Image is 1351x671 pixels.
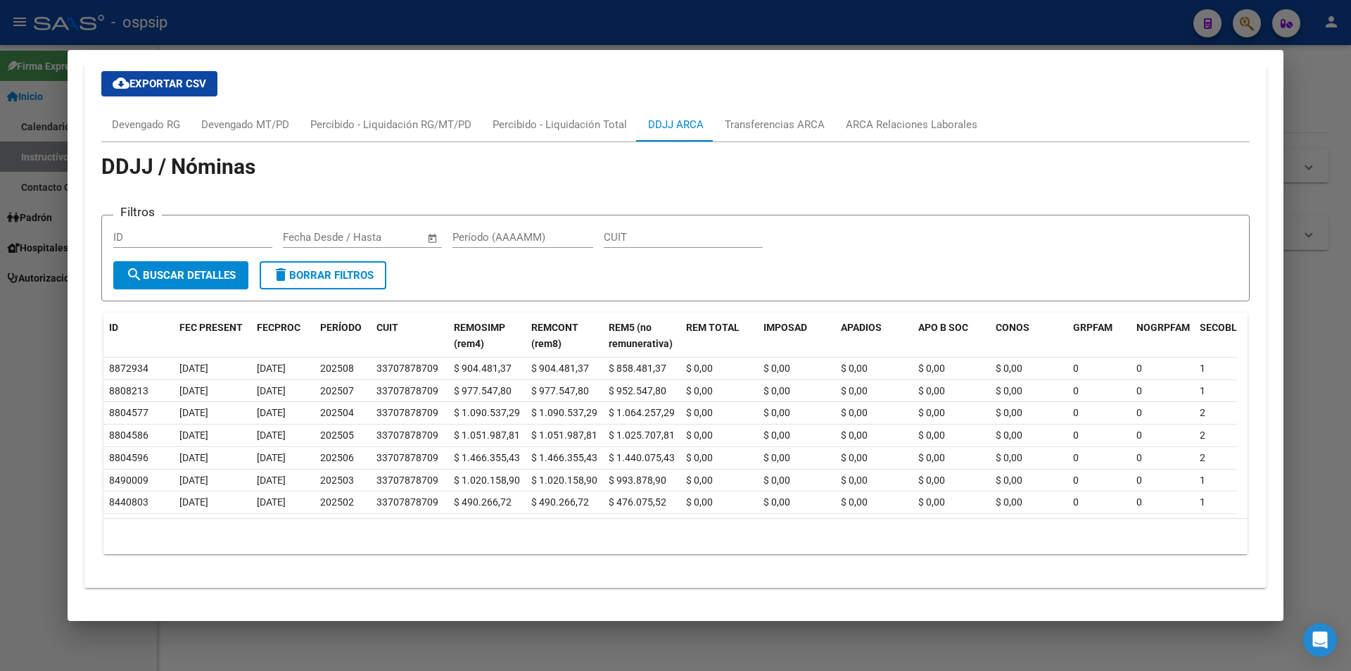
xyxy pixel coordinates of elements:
[603,313,680,359] datatable-header-cell: REM5 (no remunerativa)
[758,313,835,359] datatable-header-cell: IMPOSAD
[1073,429,1079,441] span: 0
[493,117,627,132] div: Percibido - Liquidación Total
[179,385,208,396] span: [DATE]
[913,313,990,359] datatable-header-cell: APO B SOC
[1136,385,1142,396] span: 0
[1136,407,1142,418] span: 0
[1136,322,1190,333] span: NOGRPFAM
[841,429,868,441] span: $ 0,00
[918,429,945,441] span: $ 0,00
[1073,407,1079,418] span: 0
[179,475,208,486] span: [DATE]
[763,496,790,508] span: $ 0,00
[531,385,589,396] span: $ 977.547,80
[109,322,118,333] span: ID
[763,322,807,333] span: IMPOSAD
[320,452,354,463] span: 202506
[1200,322,1247,333] span: SECOBLIG
[1131,313,1194,359] datatable-header-cell: NOGRPFAM
[179,452,208,463] span: [DATE]
[320,385,354,396] span: 202507
[841,385,868,396] span: $ 0,00
[841,407,868,418] span: $ 0,00
[174,313,251,359] datatable-header-cell: FEC PRESENT
[376,472,438,489] div: 33707878709
[283,231,340,244] input: Fecha inicio
[454,363,512,374] span: $ 904.481,37
[272,269,374,282] span: Borrar Filtros
[310,117,471,132] div: Percibido - Liquidación RG/MT/PD
[686,322,740,333] span: REM TOTAL
[257,452,286,463] span: [DATE]
[531,322,578,349] span: REMCONT (rem8)
[113,75,129,92] mat-icon: cloud_download
[1136,429,1142,441] span: 0
[272,266,289,283] mat-icon: delete
[763,475,790,486] span: $ 0,00
[320,363,354,374] span: 202508
[179,429,208,441] span: [DATE]
[841,363,868,374] span: $ 0,00
[109,452,148,463] span: 8804596
[996,385,1022,396] span: $ 0,00
[454,322,505,349] span: REMOSIMP (rem4)
[109,475,148,486] span: 8490009
[1073,496,1079,508] span: 0
[648,117,704,132] div: DDJJ ARCA
[126,266,143,283] mat-icon: search
[609,407,675,418] span: $ 1.064.257,29
[1073,363,1079,374] span: 0
[454,429,520,441] span: $ 1.051.987,81
[1194,313,1257,359] datatable-header-cell: SECOBLIG
[609,429,675,441] span: $ 1.025.707,81
[179,322,243,333] span: FEC PRESENT
[109,385,148,396] span: 8808213
[609,385,666,396] span: $ 952.547,80
[257,496,286,508] span: [DATE]
[454,475,520,486] span: $ 1.020.158,90
[686,385,713,396] span: $ 0,00
[101,71,217,96] button: Exportar CSV
[1073,452,1079,463] span: 0
[1136,452,1142,463] span: 0
[260,261,386,289] button: Borrar Filtros
[531,452,597,463] span: $ 1.466.355,43
[179,407,208,418] span: [DATE]
[1067,313,1131,359] datatable-header-cell: GRPFAM
[918,385,945,396] span: $ 0,00
[1200,475,1205,486] span: 1
[376,405,438,421] div: 33707878709
[846,117,977,132] div: ARCA Relaciones Laborales
[257,385,286,396] span: [DATE]
[996,363,1022,374] span: $ 0,00
[454,407,520,418] span: $ 1.090.537,29
[841,496,868,508] span: $ 0,00
[320,475,354,486] span: 202503
[680,313,758,359] datatable-header-cell: REM TOTAL
[835,313,913,359] datatable-header-cell: APADIOS
[101,154,255,179] span: DDJJ / Nóminas
[609,322,673,349] span: REM5 (no remunerativa)
[109,363,148,374] span: 8872934
[609,452,675,463] span: $ 1.440.075,43
[371,313,448,359] datatable-header-cell: CUIT
[686,496,713,508] span: $ 0,00
[918,452,945,463] span: $ 0,00
[996,322,1029,333] span: CONOS
[686,407,713,418] span: $ 0,00
[201,117,289,132] div: Devengado MT/PD
[257,407,286,418] span: [DATE]
[1200,407,1205,418] span: 2
[448,313,526,359] datatable-header-cell: REMOSIMP (rem4)
[376,494,438,510] div: 33707878709
[1136,496,1142,508] span: 0
[725,117,825,132] div: Transferencias ARCA
[113,261,248,289] button: Buscar Detalles
[376,322,398,333] span: CUIT
[686,363,713,374] span: $ 0,00
[376,383,438,399] div: 33707878709
[353,231,421,244] input: Fecha fin
[315,313,371,359] datatable-header-cell: PERÍODO
[609,363,666,374] span: $ 858.481,37
[257,475,286,486] span: [DATE]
